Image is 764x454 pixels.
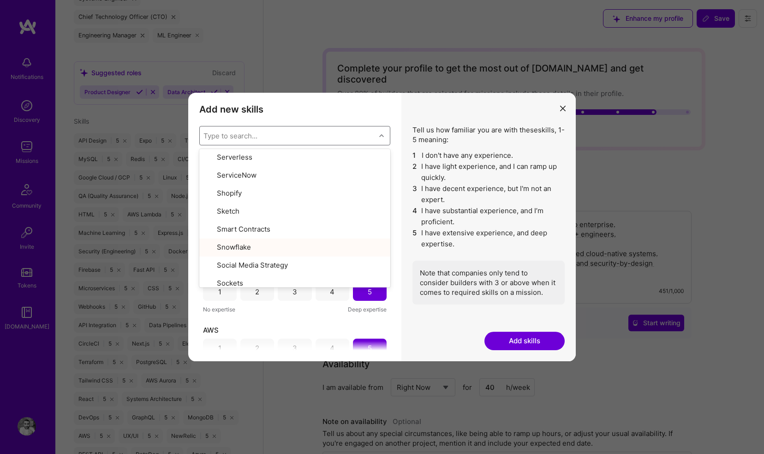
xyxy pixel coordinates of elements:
div: 5 [368,287,372,297]
div: modal [188,93,576,361]
li: I have light experience, and I can ramp up quickly. [412,161,565,183]
i: icon Close [560,106,566,111]
li: I have substantial experience, and I’m proficient. [412,205,565,227]
div: Snowflake [205,242,385,253]
div: 1 [218,343,221,353]
li: I don't have any experience. [412,150,565,161]
span: AWS [203,325,219,335]
div: Tell us how familiar you are with these skills , 1-5 meaning: [412,125,565,305]
div: 5 [368,343,372,353]
span: No expertise [203,305,235,314]
span: 2 [412,161,418,183]
span: 1 [412,150,418,161]
div: Social Media Strategy [205,260,385,271]
div: 3 [292,287,297,297]
div: Sketch [205,206,385,217]
div: Shopify [205,188,385,199]
div: 4 [330,343,334,353]
i: icon Chevron [379,133,384,138]
span: 5 [412,227,418,250]
li: I have decent experience, but I'm not an expert. [412,183,565,205]
li: I have extensive experience, and deep expertise. [412,227,565,250]
div: Note that companies only tend to consider builders with 3 or above when it comes to required skil... [412,261,565,305]
div: 2 [255,287,259,297]
span: Deep expertise [348,305,387,314]
div: 4 [330,287,334,297]
div: Serverless [205,152,385,163]
h3: Add new skills [199,104,390,115]
div: Sockets [205,278,385,289]
div: ServiceNow [205,170,385,181]
div: 3 [292,343,297,353]
div: Type to search... [203,131,257,141]
span: 4 [412,205,418,227]
div: 1 [218,287,221,297]
div: 2 [255,343,259,353]
span: 3 [412,183,418,205]
button: Add skills [484,332,565,350]
div: Smart Contracts [205,224,385,235]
